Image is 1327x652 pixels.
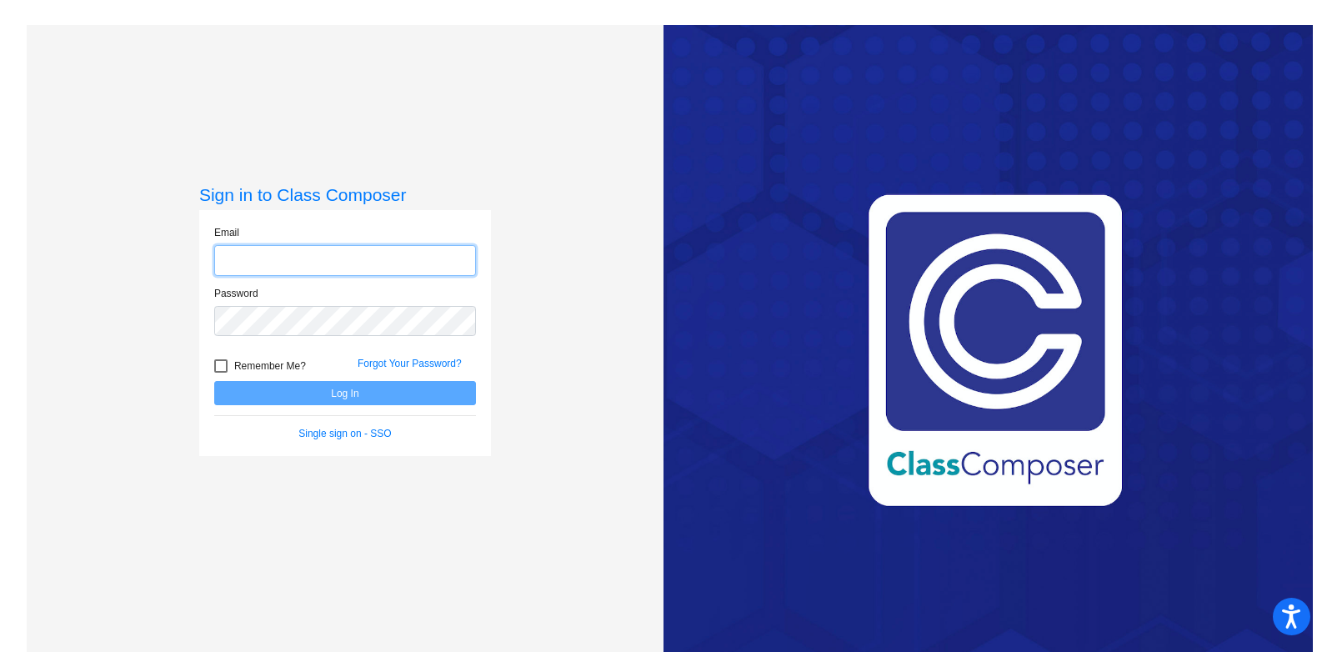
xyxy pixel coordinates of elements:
[298,428,391,439] a: Single sign on - SSO
[214,381,476,405] button: Log In
[214,286,258,301] label: Password
[358,358,462,369] a: Forgot Your Password?
[214,225,239,240] label: Email
[234,356,306,376] span: Remember Me?
[199,184,491,205] h3: Sign in to Class Composer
